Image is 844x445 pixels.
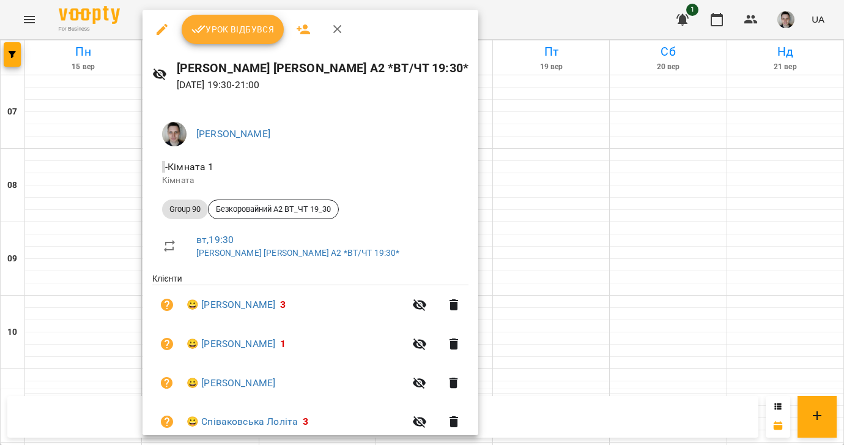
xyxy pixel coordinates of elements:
a: 😀 Співаковська Лоліта [187,414,298,429]
span: 3 [280,299,286,310]
button: Візит ще не сплачено. Додати оплату? [152,290,182,320]
span: Group 90 [162,204,208,215]
span: Урок відбувся [191,22,275,37]
a: 😀 [PERSON_NAME] [187,376,275,391]
a: [PERSON_NAME] [PERSON_NAME] А2 *ВТ/ЧТ 19:30* [196,248,399,258]
span: 3 [303,416,308,427]
a: [PERSON_NAME] [196,128,270,140]
h6: [PERSON_NAME] [PERSON_NAME] А2 *ВТ/ЧТ 19:30* [177,59,468,78]
div: Безкоровайний А2 ВТ_ЧТ 19_30 [208,200,339,219]
button: Урок відбувся [182,15,284,44]
button: Візит ще не сплачено. Додати оплату? [152,329,182,359]
a: 😀 [PERSON_NAME] [187,297,275,312]
img: 6b275a82d3d36e684673400179d5a963.jpg [162,122,187,146]
p: [DATE] 19:30 - 21:00 [177,78,468,92]
a: вт , 19:30 [196,234,234,245]
button: Візит ще не сплачено. Додати оплату? [152,368,182,398]
span: 1 [280,338,286,350]
p: Кімната [162,174,459,187]
button: Візит ще не сплачено. Додати оплату? [152,407,182,436]
span: - Кімната 1 [162,161,217,173]
span: Безкоровайний А2 ВТ_ЧТ 19_30 [209,204,338,215]
a: 😀 [PERSON_NAME] [187,337,275,351]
